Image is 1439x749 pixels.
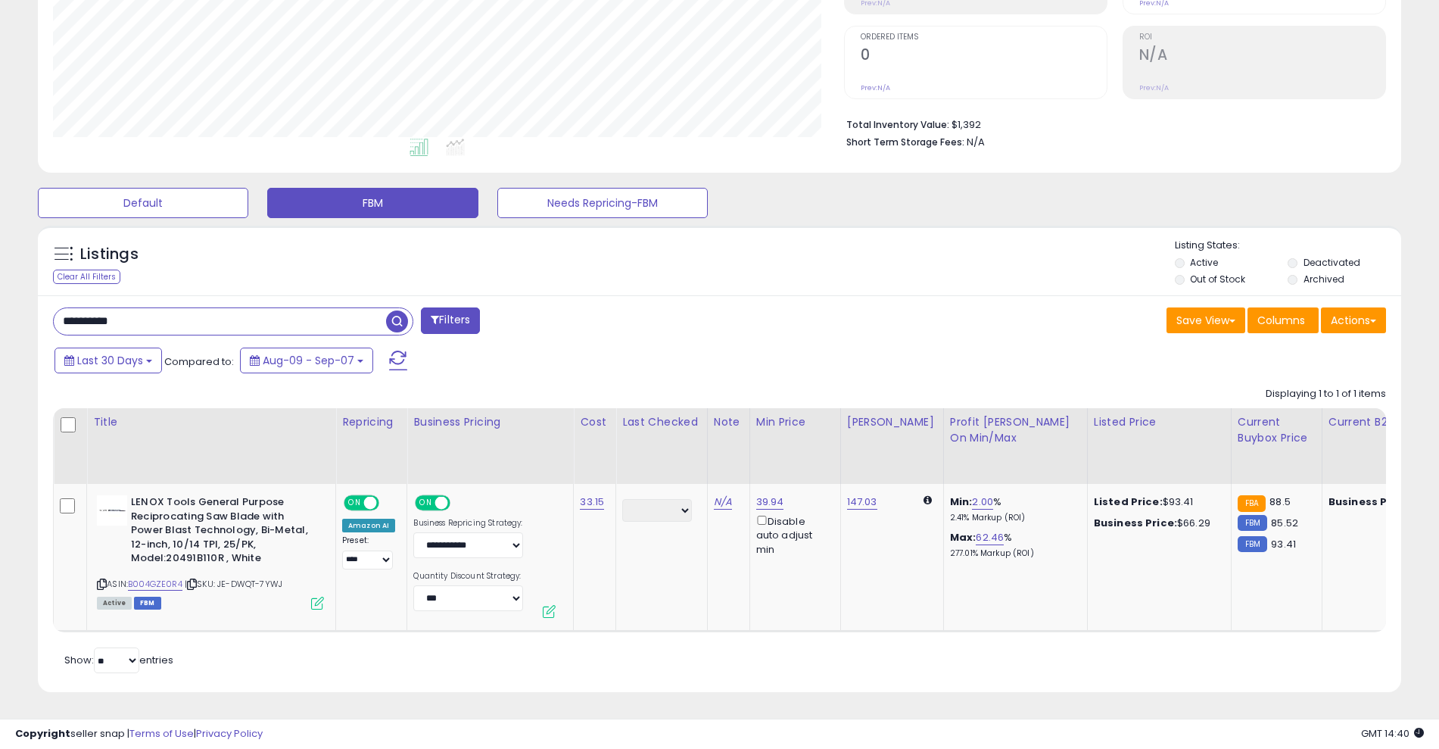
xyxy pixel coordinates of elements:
[1238,536,1267,552] small: FBM
[55,348,162,373] button: Last 30 Days
[131,495,315,570] b: LENOX Tools General Purpose Reciprocating Saw Blade with Power Blast Technology, Bi-Metal, 12-inc...
[756,513,829,557] div: Disable auto adjust min
[263,353,354,368] span: Aug-09 - Sep-07
[1271,516,1298,530] span: 85.52
[77,353,143,368] span: Last 30 Days
[413,518,523,529] label: Business Repricing Strategy:
[1247,307,1319,333] button: Columns
[1094,414,1225,430] div: Listed Price
[756,414,834,430] div: Min Price
[497,188,708,218] button: Needs Repricing-FBM
[756,495,784,510] a: 39.94
[421,307,480,334] button: Filters
[1139,46,1385,67] h2: N/A
[53,270,120,284] div: Clear All Filters
[950,495,973,509] b: Min:
[616,408,708,484] th: CSV column name: cust_attr_2_Last Checked
[1166,307,1245,333] button: Save View
[80,244,139,265] h5: Listings
[1238,495,1266,512] small: FBA
[846,118,949,131] b: Total Inventory Value:
[342,414,400,430] div: Repricing
[1139,83,1169,92] small: Prev: N/A
[342,535,395,570] div: Preset:
[97,597,132,610] span: All listings currently available for purchase on Amazon
[196,726,263,741] a: Privacy Policy
[1257,313,1305,328] span: Columns
[129,726,194,741] a: Terms of Use
[185,578,282,590] span: | SKU: JE-DWQT-7YWJ
[950,414,1081,446] div: Profit [PERSON_NAME] on Min/Max
[93,414,329,430] div: Title
[134,597,161,610] span: FBM
[622,414,701,430] div: Last Checked
[1321,307,1386,333] button: Actions
[1094,495,1219,509] div: $93.41
[240,348,373,373] button: Aug-09 - Sep-07
[861,33,1107,42] span: Ordered Items
[164,354,234,369] span: Compared to:
[967,135,985,149] span: N/A
[345,497,364,510] span: ON
[1094,516,1219,530] div: $66.29
[38,188,248,218] button: Default
[15,726,70,741] strong: Copyright
[847,495,877,510] a: 147.03
[861,83,890,92] small: Prev: N/A
[976,530,1004,545] a: 62.46
[847,414,937,430] div: [PERSON_NAME]
[950,495,1076,523] div: %
[950,513,1076,523] p: 2.41% Markup (ROI)
[413,414,567,430] div: Business Pricing
[846,136,964,148] b: Short Term Storage Fees:
[377,497,401,510] span: OFF
[417,497,436,510] span: ON
[1175,239,1401,253] p: Listing States:
[64,653,173,667] span: Show: entries
[97,495,324,607] div: ASIN:
[1328,495,1412,509] b: Business Price:
[950,531,1076,559] div: %
[950,548,1076,559] p: 277.01% Markup (ROI)
[97,495,127,526] img: 31qtTRMY+6L._SL40_.jpg
[1271,537,1296,551] span: 93.41
[1094,495,1163,509] b: Listed Price:
[1266,387,1386,401] div: Displaying 1 to 1 of 1 items
[1304,256,1360,269] label: Deactivated
[714,414,743,430] div: Note
[1238,414,1316,446] div: Current Buybox Price
[1139,33,1385,42] span: ROI
[846,114,1375,133] li: $1,392
[714,495,732,510] a: N/A
[972,495,993,510] a: 2.00
[413,571,523,582] label: Quantity Discount Strategy:
[580,414,609,430] div: Cost
[950,530,976,545] b: Max:
[267,188,478,218] button: FBM
[861,46,1107,67] h2: 0
[1190,273,1245,286] label: Out of Stock
[1361,726,1424,741] span: 2025-10-8 14:40 GMT
[1190,256,1218,269] label: Active
[1269,495,1291,509] span: 88.5
[1094,516,1177,530] b: Business Price:
[15,727,263,741] div: seller snap | |
[1304,273,1344,286] label: Archived
[448,497,472,510] span: OFF
[342,519,395,532] div: Amazon AI
[580,495,604,510] a: 33.15
[128,578,182,591] a: B004GZE0R4
[943,408,1087,484] th: The percentage added to the cost of goods (COGS) that forms the calculator for Min & Max prices.
[1238,515,1267,531] small: FBM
